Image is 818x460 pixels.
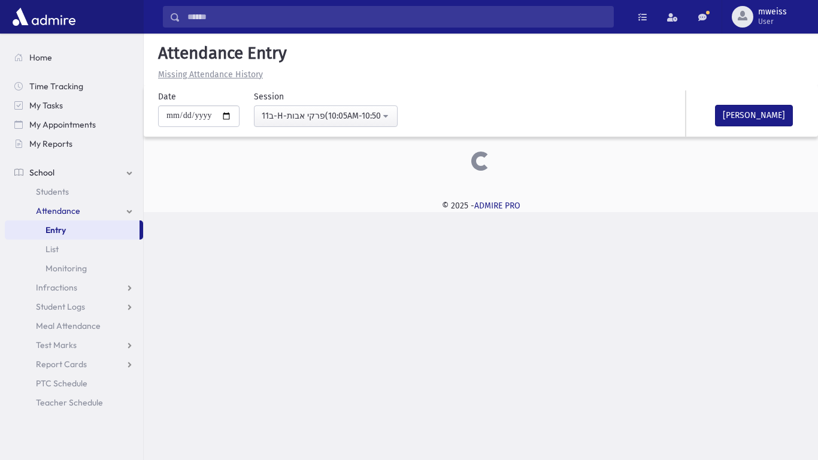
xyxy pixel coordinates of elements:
span: Infractions [36,282,77,293]
label: Date [158,90,176,103]
a: School [5,163,143,182]
span: List [46,244,59,255]
u: Missing Attendance History [158,69,263,80]
a: Infractions [5,278,143,297]
span: Entry [46,225,66,235]
span: Students [36,186,69,197]
span: mweiss [758,7,787,17]
button: [PERSON_NAME] [715,105,793,126]
div: © 2025 - [163,199,799,212]
a: List [5,240,143,259]
span: My Appointments [29,119,96,130]
span: My Tasks [29,100,63,111]
a: My Tasks [5,96,143,115]
a: Report Cards [5,355,143,374]
a: Monitoring [5,259,143,278]
a: Time Tracking [5,77,143,96]
span: Monitoring [46,263,87,274]
a: PTC Schedule [5,374,143,393]
span: Time Tracking [29,81,83,92]
a: My Appointments [5,115,143,134]
span: My Reports [29,138,72,149]
span: Home [29,52,52,63]
a: ADMIRE PRO [474,201,520,211]
h5: Attendance Entry [153,43,808,63]
span: School [29,167,54,178]
a: Attendance [5,201,143,220]
span: Report Cards [36,359,87,370]
span: Teacher Schedule [36,397,103,408]
button: 11ב-H-פרקי אבות(10:05AM-10:50AM) [254,105,398,127]
label: Session [254,90,284,103]
span: PTC Schedule [36,378,87,389]
a: Student Logs [5,297,143,316]
a: Students [5,182,143,201]
input: Search [180,6,613,28]
a: Teacher Schedule [5,393,143,412]
a: Test Marks [5,335,143,355]
span: User [758,17,787,26]
a: Home [5,48,143,67]
span: Meal Attendance [36,320,101,331]
span: Student Logs [36,301,85,312]
a: Entry [5,220,140,240]
a: Missing Attendance History [153,69,263,80]
img: AdmirePro [10,5,78,29]
div: 11ב-H-פרקי אבות(10:05AM-10:50AM) [262,110,380,122]
span: Test Marks [36,340,77,350]
a: Meal Attendance [5,316,143,335]
span: Attendance [36,205,80,216]
a: My Reports [5,134,143,153]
